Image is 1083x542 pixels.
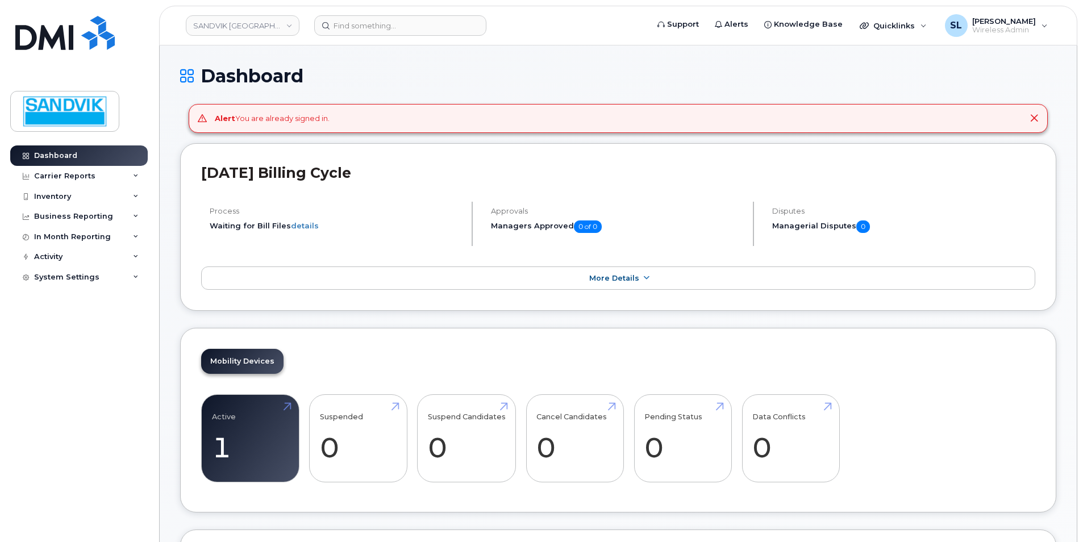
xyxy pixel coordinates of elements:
span: 0 of 0 [574,220,602,233]
h4: Approvals [491,207,743,215]
a: Data Conflicts 0 [752,401,829,476]
h5: Managerial Disputes [772,220,1035,233]
li: Waiting for Bill Files [210,220,462,231]
span: 0 [856,220,870,233]
div: You are already signed in. [215,113,330,124]
h4: Disputes [772,207,1035,215]
a: Cancel Candidates 0 [536,401,613,476]
a: Active 1 [212,401,289,476]
a: Mobility Devices [201,349,284,374]
a: Suspended 0 [320,401,397,476]
h4: Process [210,207,462,215]
h5: Managers Approved [491,220,743,233]
span: More Details [589,274,639,282]
a: Pending Status 0 [644,401,721,476]
h1: Dashboard [180,66,1056,86]
h2: [DATE] Billing Cycle [201,164,1035,181]
a: details [291,221,319,230]
a: Suspend Candidates 0 [428,401,506,476]
strong: Alert [215,114,235,123]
